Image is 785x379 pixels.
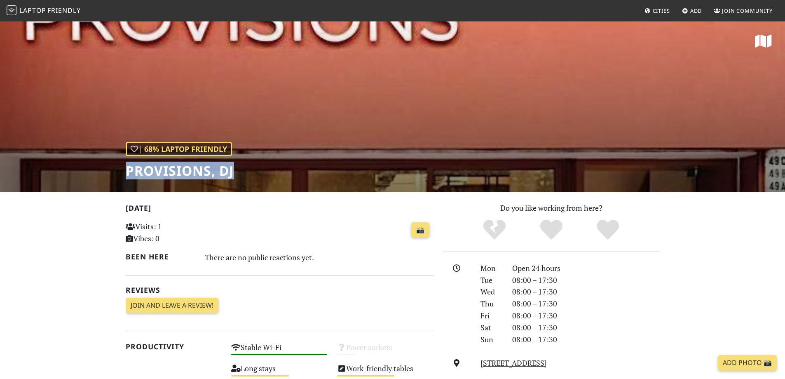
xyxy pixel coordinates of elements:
span: Join Community [722,7,773,14]
div: Power sockets [332,341,438,362]
p: Visits: 1 Vibes: 0 [126,221,222,245]
div: Open 24 hours [507,262,665,274]
div: 08:00 – 17:30 [507,322,665,334]
h2: Been here [126,252,195,261]
div: 08:00 – 17:30 [507,298,665,310]
div: No [466,219,523,241]
div: Fri [476,310,507,322]
a: 📸 [411,222,429,238]
div: | 68% Laptop Friendly [126,142,232,156]
p: Do you like working from here? [443,202,660,214]
div: Definitely! [579,219,636,241]
div: Mon [476,262,507,274]
div: Thu [476,298,507,310]
div: Yes [523,219,580,241]
div: 08:00 – 17:30 [507,274,665,286]
div: 08:00 – 17:30 [507,310,665,322]
span: Cities [653,7,670,14]
span: Friendly [47,6,80,15]
div: Sun [476,334,507,346]
a: [STREET_ADDRESS] [480,358,547,368]
a: Join Community [710,3,776,18]
h1: Provisions, DJ [126,163,234,179]
a: Add [679,3,705,18]
h2: Reviews [126,286,433,294]
div: 08:00 – 17:30 [507,334,665,346]
img: LaptopFriendly [7,5,16,15]
span: Laptop [19,6,46,15]
h2: Productivity [126,342,222,351]
span: Add [690,7,702,14]
a: LaptopFriendly LaptopFriendly [7,4,81,18]
a: Add Photo 📸 [718,355,777,371]
div: 08:00 – 17:30 [507,286,665,298]
h2: [DATE] [126,204,433,216]
div: Sat [476,322,507,334]
a: Cities [641,3,673,18]
a: Join and leave a review! [126,298,218,313]
div: Tue [476,274,507,286]
div: Stable Wi-Fi [226,341,332,362]
div: Wed [476,286,507,298]
div: There are no public reactions yet. [205,251,433,264]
